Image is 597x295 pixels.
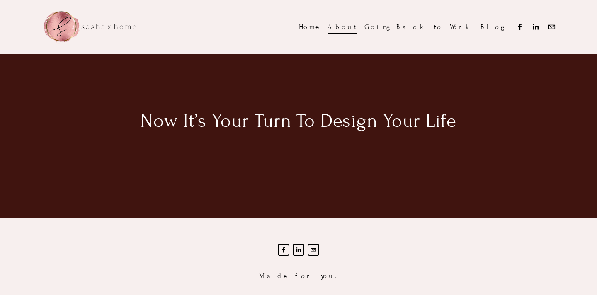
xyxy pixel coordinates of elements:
a: Home [299,20,320,34]
a: Going Back to Work [364,20,473,34]
img: sasha x home [41,11,136,44]
h2: Now It’s Your Turn To Design Your Life [105,108,492,134]
a: Sasha@sashaxhome.com [548,23,556,31]
a: Sasha@sashaxhome.com [308,244,319,256]
a: About [328,20,357,34]
a: Facebook [278,244,289,256]
a: Facebook [516,23,524,31]
a: LinkedIn [293,244,304,256]
a: Blog [481,20,504,34]
p: Made for you. [170,270,427,283]
a: LinkedIn [531,23,540,31]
